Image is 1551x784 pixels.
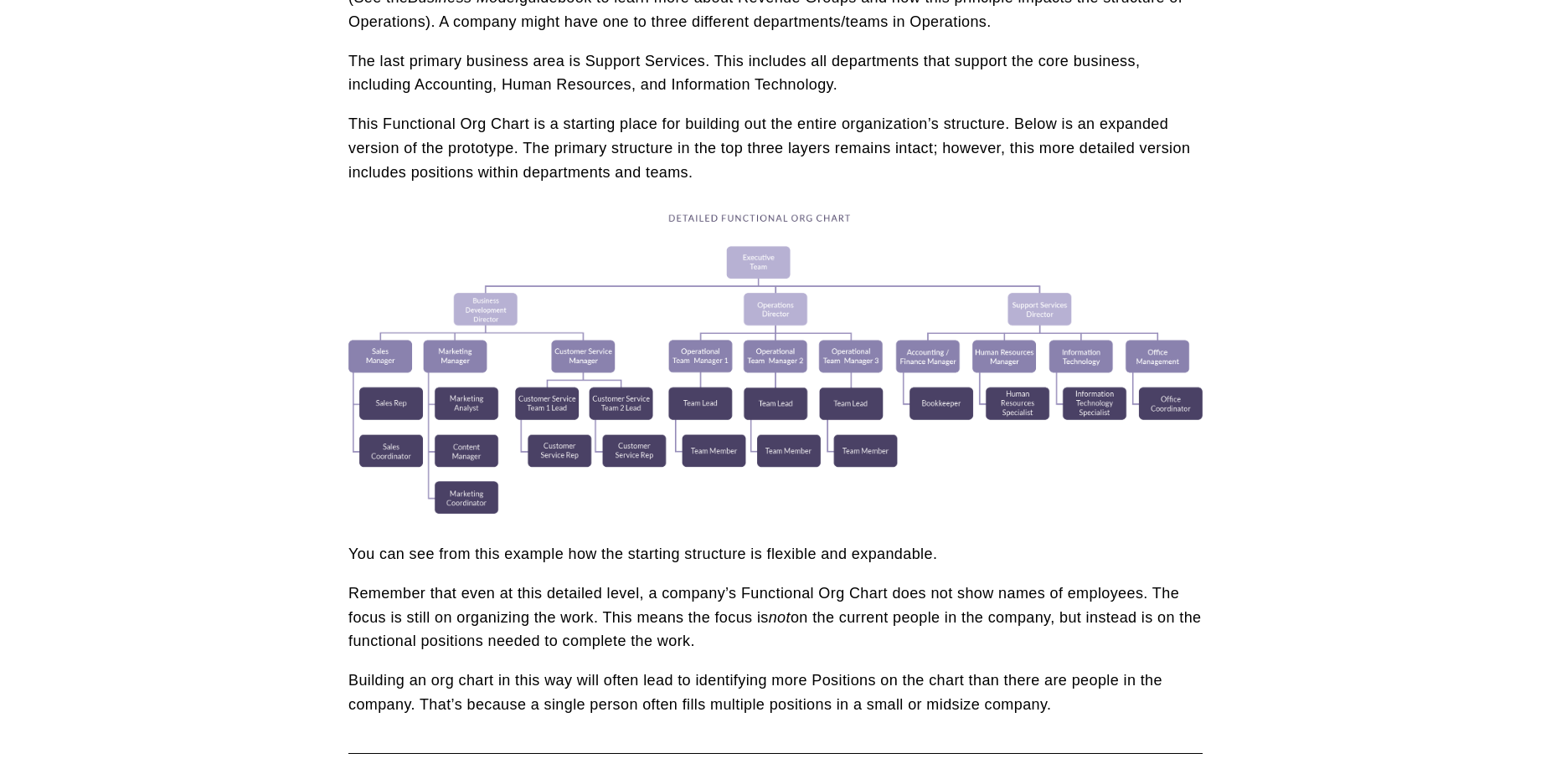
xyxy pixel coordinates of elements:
[769,609,791,626] em: not
[348,49,1203,98] p: The last primary business area is Support Services. This includes all departments that support th...
[348,669,1203,717] p: Building an org chart in this way will often lead to identifying more Positions on the chart than...
[348,112,1203,184] p: This Functional Org Chart is a starting place for building out the entire organization’s structur...
[348,582,1203,653] p: Remember that even at this detailed level, a company’s Functional Org Chart does not show names o...
[348,542,1203,566] p: You can see from this example how the starting structure is flexible and expandable.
